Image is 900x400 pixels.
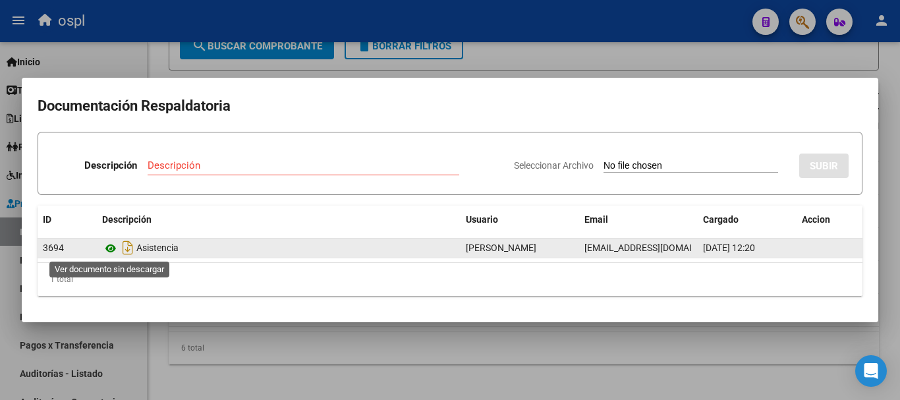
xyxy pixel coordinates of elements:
[461,206,579,234] datatable-header-cell: Usuario
[102,237,455,258] div: Asistencia
[43,214,51,225] span: ID
[43,243,64,253] span: 3694
[802,214,830,225] span: Accion
[102,214,152,225] span: Descripción
[703,214,739,225] span: Cargado
[38,94,862,119] h2: Documentación Respaldatoria
[799,154,849,178] button: SUBIR
[466,243,536,253] span: [PERSON_NAME]
[119,237,136,258] i: Descargar documento
[810,160,838,172] span: SUBIR
[38,206,97,234] datatable-header-cell: ID
[579,206,698,234] datatable-header-cell: Email
[703,243,755,253] span: [DATE] 12:20
[84,158,137,173] p: Descripción
[698,206,797,234] datatable-header-cell: Cargado
[584,214,608,225] span: Email
[466,214,498,225] span: Usuario
[38,263,862,296] div: 1 total
[514,160,594,171] span: Seleccionar Archivo
[584,243,731,253] span: [EMAIL_ADDRESS][DOMAIN_NAME]
[797,206,862,234] datatable-header-cell: Accion
[97,206,461,234] datatable-header-cell: Descripción
[855,355,887,387] div: Open Intercom Messenger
